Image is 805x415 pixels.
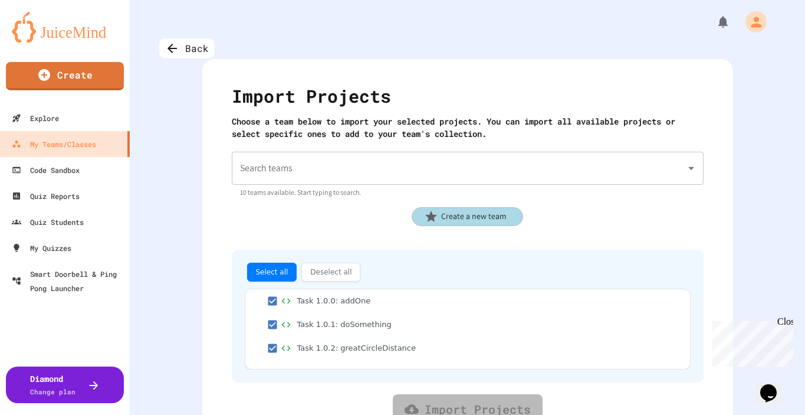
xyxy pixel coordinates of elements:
div: Import Projects [232,83,704,115]
div: My Quizzes [12,241,71,255]
div: My Account [733,8,770,35]
button: DiamondChange plan [6,367,124,403]
div: Explore [12,111,59,125]
div: My Notifications [694,12,733,32]
iframe: chat widget [707,316,793,367]
div: Smart Doorbell & Ping Pong Launcher [12,267,125,295]
span: Change plan [30,387,75,396]
button: Open [683,160,699,177]
div: Task 1.0.2: greatCircleDistance [297,343,416,354]
div: Quiz Students [12,215,84,229]
iframe: chat widget [755,368,793,403]
div: Code Sandbox [12,163,80,177]
div: Quiz Reports [12,189,80,203]
p: 10 teams available. Start typing to search. [240,187,695,198]
button: Select all [247,263,297,282]
div: Diamond [30,372,75,397]
span: Create a new team [435,210,513,223]
img: logo-orange.svg [12,12,118,43]
div: Create a new team [412,207,523,226]
a: Create [6,62,124,90]
div: Chat with us now!Close [5,5,81,75]
div: Task 1.0.0: addOne [297,296,371,306]
div: Back [159,38,215,58]
div: My Teams/Classes [12,137,96,151]
button: Deselect all [301,263,360,282]
div: Choose a team below to import your selected projects. You can import all available projects or se... [232,115,704,140]
div: Task 1.0.1: doSomething [297,319,392,330]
